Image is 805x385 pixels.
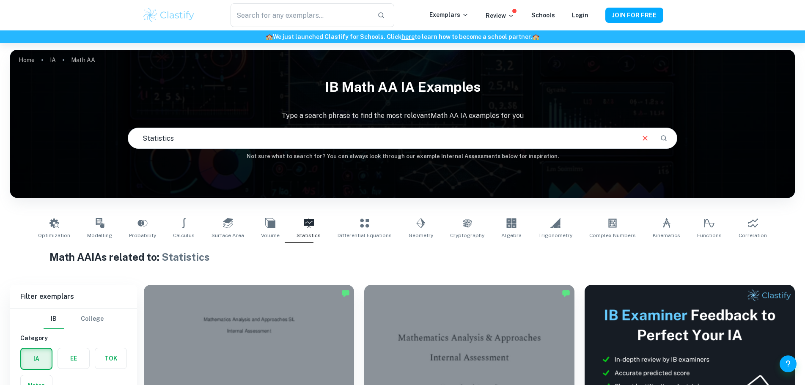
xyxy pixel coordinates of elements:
span: Trigonometry [538,232,572,239]
button: JOIN FOR FREE [605,8,663,23]
button: Search [657,131,671,145]
span: Volume [261,232,280,239]
span: Optimization [38,232,70,239]
span: Algebra [501,232,522,239]
span: Cryptography [450,232,484,239]
input: E.g. modelling a logo, player arrangements, shape of an egg... [128,126,634,150]
span: Correlation [739,232,767,239]
button: IB [44,309,64,329]
a: Home [19,54,35,66]
span: Statistics [297,232,321,239]
button: College [81,309,104,329]
button: EE [58,348,89,369]
span: Surface Area [212,232,244,239]
img: Marked [341,289,350,298]
p: Review [486,11,514,20]
img: Marked [562,289,570,298]
p: Type a search phrase to find the most relevant Math AA IA examples for you [10,111,795,121]
a: Login [572,12,588,19]
h1: Math AA IAs related to: [49,249,756,265]
span: Statistics [162,251,210,263]
span: Differential Equations [338,232,392,239]
div: Filter type choice [44,309,104,329]
button: Clear [637,130,653,146]
span: Calculus [173,232,195,239]
span: Complex Numbers [589,232,636,239]
span: Modelling [87,232,112,239]
a: IA [50,54,56,66]
span: Functions [697,232,722,239]
span: Kinematics [653,232,680,239]
h6: We just launched Clastify for Schools. Click to learn how to become a school partner. [2,32,803,41]
a: Schools [531,12,555,19]
a: here [401,33,415,40]
p: Math AA [71,55,95,65]
img: Clastify logo [142,7,196,24]
span: Geometry [409,232,433,239]
span: 🏫 [266,33,273,40]
h6: Category [20,333,127,343]
button: Help and Feedback [780,355,797,372]
span: 🏫 [532,33,539,40]
input: Search for any exemplars... [231,3,370,27]
h1: IB Math AA IA examples [10,74,795,101]
button: IA [21,349,52,369]
button: TOK [95,348,126,369]
h6: Not sure what to search for? You can always look through our example Internal Assessments below f... [10,152,795,161]
span: Probability [129,232,156,239]
h6: Filter exemplars [10,285,137,309]
p: Exemplars [429,10,469,19]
